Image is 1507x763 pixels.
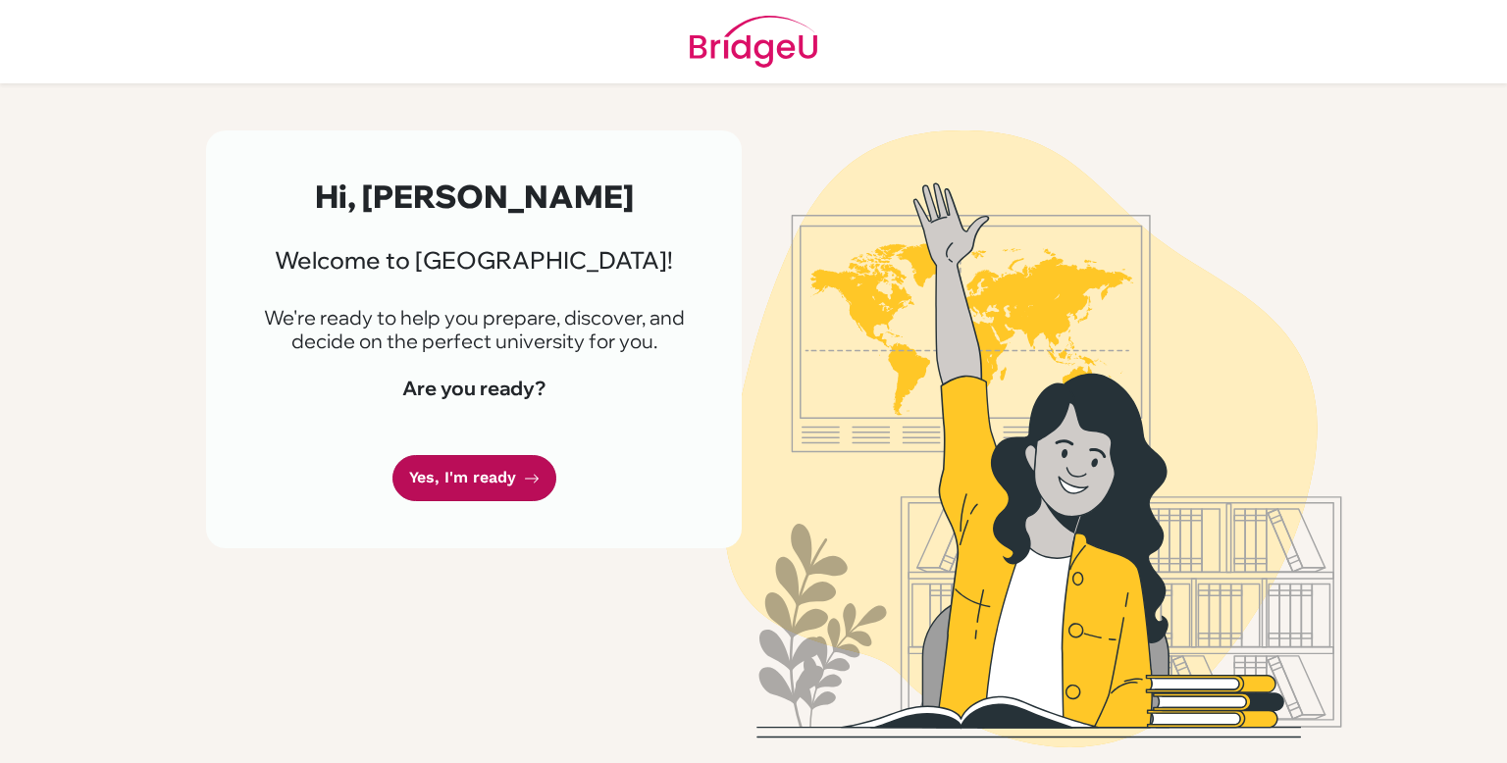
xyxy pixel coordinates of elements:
[253,306,695,353] p: We're ready to help you prepare, discover, and decide on the perfect university for you.
[253,377,695,400] h4: Are you ready?
[253,178,695,215] h2: Hi, [PERSON_NAME]
[253,246,695,275] h3: Welcome to [GEOGRAPHIC_DATA]!
[392,455,556,501] a: Yes, I'm ready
